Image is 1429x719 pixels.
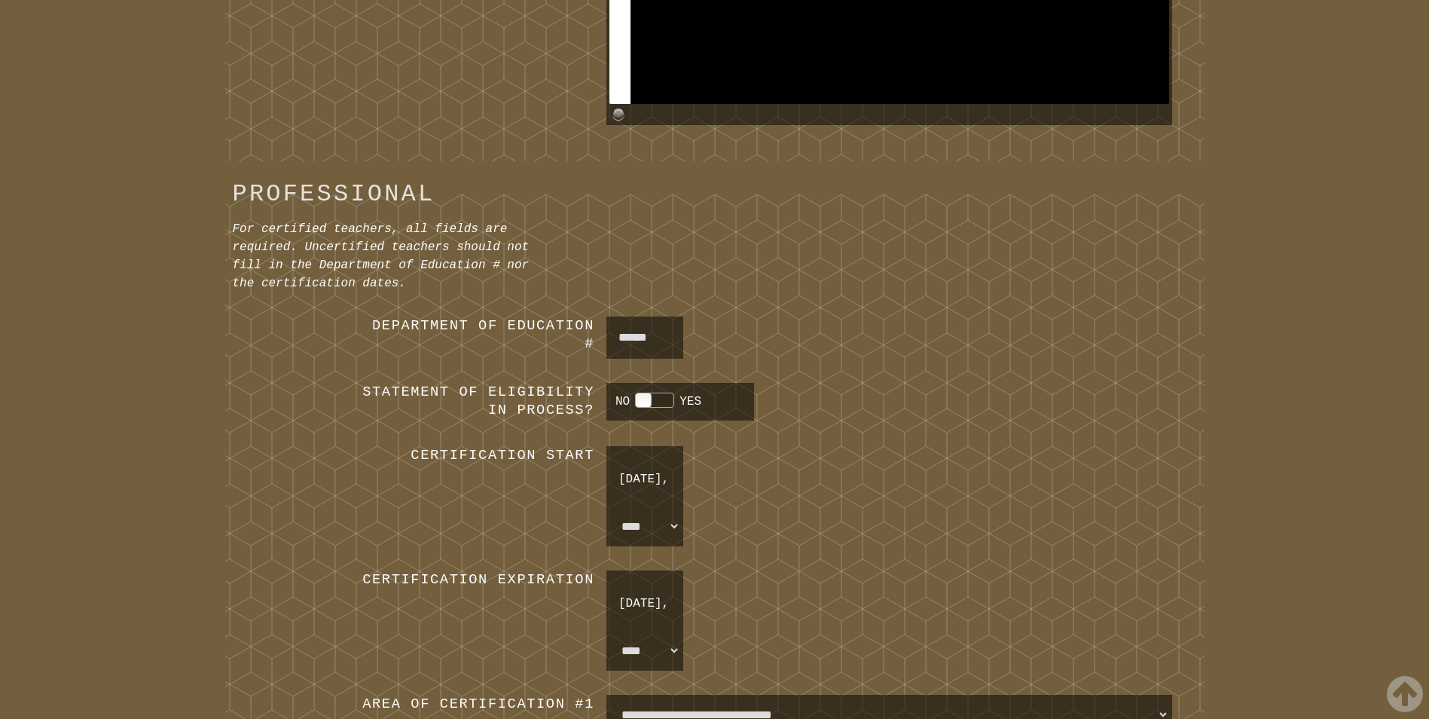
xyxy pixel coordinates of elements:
[674,393,701,411] li: YES
[611,106,1169,121] a: Add Row
[233,185,435,203] legend: Professional
[233,220,539,292] p: For certified teachers, all fields are required. Uncertified teachers should not fill in the Depa...
[615,393,635,411] li: NO
[609,461,680,497] p: [DATE],
[353,695,594,713] h3: Area of Certification #1
[353,571,594,589] h3: Certification Expiration
[353,446,594,464] h3: Certification Start
[353,317,594,353] h3: Department of Education #
[353,383,594,419] h3: Statement of Eligibility in process?
[609,586,680,622] p: [DATE],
